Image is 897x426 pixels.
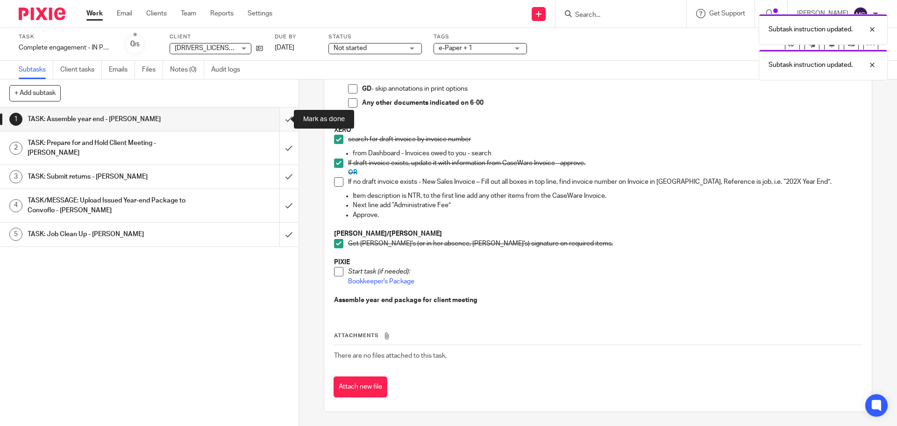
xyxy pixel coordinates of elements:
span: e-Paper + 1 [439,45,472,51]
em: Start task (if needed): [348,268,410,275]
span: Not started [334,45,367,51]
a: Emails [109,61,135,79]
a: Email [117,9,132,18]
label: Tags [434,33,527,41]
a: Team [181,9,196,18]
strong: GD [362,86,371,92]
button: + Add subtask [9,85,61,101]
p: If no draft invoice exists - New Sales Invoice – Fill out all boxes in top line, find invoice num... [348,177,861,187]
p: from Dashboard - Invoices owed to you - search [353,149,861,158]
h1: TASK: Submit returns - [PERSON_NAME] [28,170,189,184]
span: There are no files attached to this task. [334,353,447,359]
p: Approve. [353,210,861,220]
div: 3 [9,170,22,183]
p: search for draft invoice by invoice number [348,135,861,144]
p: Next line add “Administrative Fee” [353,201,861,210]
h1: TASK/MESSAGE: Upload Issued Year-end Package to Convoflo - [PERSON_NAME] [28,194,189,217]
a: Subtasks [19,61,53,79]
p: Subtask instruction updated. [769,60,853,70]
strong: Assemble year end package for client meeting [334,297,477,303]
label: Client [170,33,263,41]
div: 5 [9,228,22,241]
p: Subtask instruction updated. [769,25,853,34]
label: Status [328,33,422,41]
div: 0 [130,39,140,50]
div: 2 [9,142,22,155]
div: Complete engagement - IN PERSON [19,43,112,52]
span: OR [348,169,357,176]
h1: TASK: Assemble year end - [PERSON_NAME] [28,112,189,126]
p: Item description is NTR, to the first line add any other items from the CaseWare Invoice. [353,191,861,201]
h1: TASK: Job Clean Up - [PERSON_NAME] [28,227,189,241]
div: 4 [9,199,22,212]
p: If draft invoice exists, update it with information from CaseWare Invoice - approve. [348,159,861,168]
p: - skip annotations in print options [362,84,861,94]
strong: PIXIE [334,259,350,266]
small: /5 [135,42,140,47]
a: Audit logs [211,61,247,79]
h1: TASK: Prepare for and Hold Client Meeting - [PERSON_NAME] [28,136,189,160]
img: Pixie [19,7,65,20]
span: Attachments [334,333,379,338]
a: Reports [210,9,234,18]
a: Files [142,61,163,79]
span: [DATE] [275,44,294,51]
strong: Any other documents indicated on 6-00 [362,100,484,106]
img: svg%3E [853,7,868,22]
a: Bookkeeper's Package [348,278,414,285]
span: [DRIVERS_LICENSE_NUMBER] Alberta Ltd. ([PERSON_NAME]) [175,45,356,51]
p: Get [PERSON_NAME]'s (or in her absence, [PERSON_NAME]'s) signature on required items. [348,239,861,248]
a: Client tasks [60,61,102,79]
a: Settings [248,9,272,18]
a: Work [86,9,103,18]
label: Task [19,33,112,41]
button: Attach new file [334,376,387,397]
strong: XERO [334,127,351,133]
strong: [PERSON_NAME]/[PERSON_NAME] [334,231,442,237]
label: Due by [275,33,317,41]
div: 1 [9,113,22,126]
a: Notes (0) [170,61,204,79]
a: Clients [146,9,167,18]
